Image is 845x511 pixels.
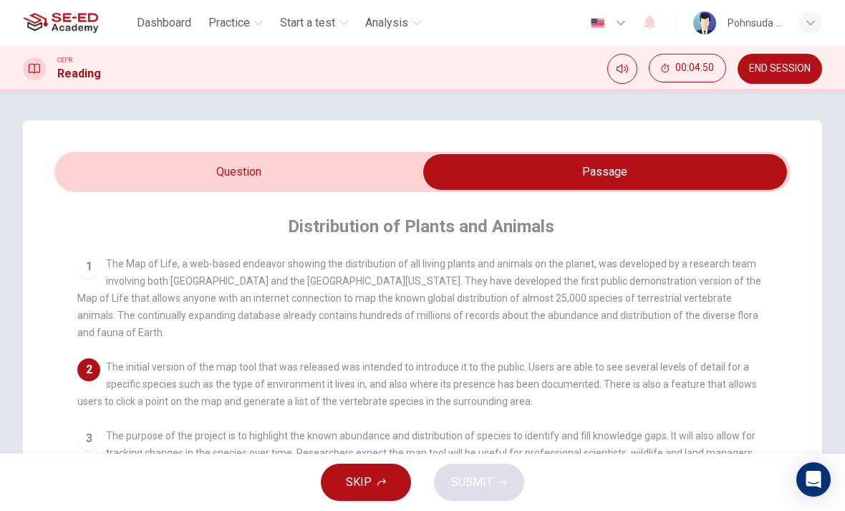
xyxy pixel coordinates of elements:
[77,427,100,450] div: 3
[749,63,811,75] span: END SESSION
[208,14,250,32] span: Practice
[77,255,100,278] div: 1
[23,9,98,37] img: SE-ED Academy logo
[77,430,755,476] span: The purpose of the project is to highlight the known abundance and distribution of species to ide...
[203,10,269,36] button: Practice
[346,472,372,492] span: SKIP
[589,18,607,29] img: en
[365,14,408,32] span: Analysis
[738,54,822,84] button: END SESSION
[77,358,100,381] div: 2
[649,54,726,82] button: 00:04:50
[23,9,131,37] a: SE-ED Academy logo
[649,54,726,84] div: Hide
[728,14,782,32] div: Pohnsuda Pengmuchaya
[675,62,714,74] span: 00:04:50
[77,361,757,407] span: The initial version of the map tool that was released was intended to introduce it to the public....
[137,14,191,32] span: Dashboard
[280,14,335,32] span: Start a test
[274,10,354,36] button: Start a test
[57,55,72,65] span: CEFR
[77,258,761,338] span: The Map of Life, a web-based endeavor showing the distribution of all living plants and animals o...
[359,10,427,36] button: Analysis
[607,54,637,84] div: Mute
[57,65,101,82] h1: Reading
[321,464,411,501] button: SKIP
[796,462,831,497] div: Open Intercom Messenger
[693,11,716,34] img: Profile picture
[288,215,554,238] h4: Distribution of Plants and Animals
[131,10,197,36] button: Dashboard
